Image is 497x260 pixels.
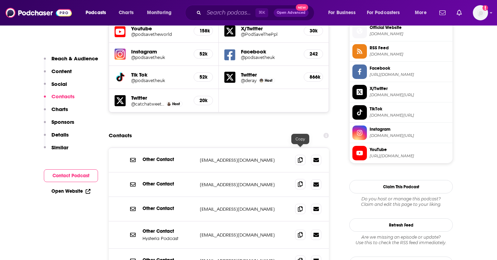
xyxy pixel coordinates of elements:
span: crooked.com [370,31,450,37]
span: Instagram [370,126,450,132]
a: Official Website[DOMAIN_NAME] [352,24,450,38]
p: Similar [51,144,68,151]
button: open menu [81,7,115,18]
p: [EMAIL_ADDRESS][DOMAIN_NAME] [200,182,290,188]
a: X/Twitter[DOMAIN_NAME][URL] [352,85,450,99]
span: Open Advanced [277,11,305,14]
h2: Contacts [109,129,132,142]
span: Do you host or manage this podcast? [349,196,453,202]
p: Content [51,68,72,74]
a: RSS Feed[DOMAIN_NAME] [352,44,450,59]
a: @podsavetheworld [131,32,188,37]
h5: 30k [310,28,317,34]
span: twitter.com/PodSaveThePpl [370,92,450,98]
p: Details [51,131,69,138]
a: Show notifications dropdown [437,7,448,19]
img: DeRay Mckesson [260,79,263,82]
p: [EMAIL_ADDRESS][DOMAIN_NAME] [200,157,290,163]
h5: Instagram [131,48,188,55]
span: Charts [119,8,134,18]
div: Copy [291,134,309,144]
h5: Twitter [241,71,298,78]
button: Contacts [44,93,75,106]
a: @podsavetheuk [131,78,188,83]
a: TikTok[DOMAIN_NAME][URL] [352,105,450,120]
span: Official Website [370,24,450,31]
p: [EMAIL_ADDRESS][DOMAIN_NAME] [200,206,290,212]
button: open menu [362,7,410,18]
button: Claim This Podcast [349,180,453,193]
a: Show notifications dropdown [454,7,465,19]
p: [EMAIL_ADDRESS][DOMAIN_NAME] [200,232,290,238]
h5: 52k [199,74,207,80]
button: open menu [410,7,435,18]
button: open menu [323,7,364,18]
h5: Tik Tok [131,71,188,78]
button: Content [44,68,72,81]
button: Show profile menu [473,5,488,20]
a: YouTube[URL][DOMAIN_NAME] [352,146,450,160]
h5: Twitter [131,94,188,101]
span: Logged in as heidiv [473,5,488,20]
span: Host [172,102,180,106]
a: Instagram[DOMAIN_NAME][URL] [352,126,450,140]
span: TikTok [370,106,450,112]
h5: 20k [199,98,207,103]
span: X/Twitter [370,86,450,92]
span: For Business [328,8,355,18]
button: Refresh Feed [349,218,453,232]
p: Other Contact [143,181,194,187]
img: User Profile [473,5,488,20]
span: Facebook [370,65,450,71]
button: Contact Podcast [44,169,98,182]
p: Other Contact [143,228,194,234]
div: Are we missing an episode or update? Use this to check the RSS feed immediately. [349,234,453,246]
a: @deray [241,78,257,83]
span: Podcasts [86,8,106,18]
h5: 158k [199,28,207,34]
span: YouTube [370,147,450,153]
button: Sponsors [44,119,74,131]
p: Charts [51,106,68,112]
button: Similar [44,144,68,157]
img: iconImage [115,49,126,60]
button: Social [44,81,67,93]
a: @PodSaveThePpl [241,32,298,37]
input: Search podcasts, credits, & more... [204,7,255,18]
button: open menu [142,7,181,18]
svg: Add a profile image [483,5,488,11]
h5: 242 [310,51,317,57]
button: Open AdvancedNew [274,9,309,17]
button: Charts [44,106,68,119]
span: New [296,4,308,11]
span: tiktok.com/@podsavetheuk [370,113,450,118]
p: Hysteria Podcast [143,236,194,241]
span: https://www.facebook.com/podsavetheuk [370,72,450,77]
img: Chenjerai Kumanyika [167,102,171,106]
a: @podsavetheuk [241,55,298,60]
span: instagram.com/podsavetheuk [370,133,450,138]
h5: Youtube [131,25,188,32]
button: Details [44,131,69,144]
a: @podsavetheuk [131,55,188,60]
a: Open Website [51,188,90,194]
a: @catchatweetdown [131,101,164,107]
p: Reach & Audience [51,55,98,62]
span: For Podcasters [367,8,400,18]
h5: 866k [310,74,317,80]
button: Reach & Audience [44,55,98,68]
a: Podchaser - Follow, Share and Rate Podcasts [6,6,72,19]
div: Claim and edit this page to your liking. [349,196,453,207]
span: More [415,8,427,18]
p: Sponsors [51,119,74,125]
span: ⌘ K [255,8,268,17]
span: https://www.youtube.com/@podsavetheworld [370,153,450,159]
p: Other Contact [143,206,194,211]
